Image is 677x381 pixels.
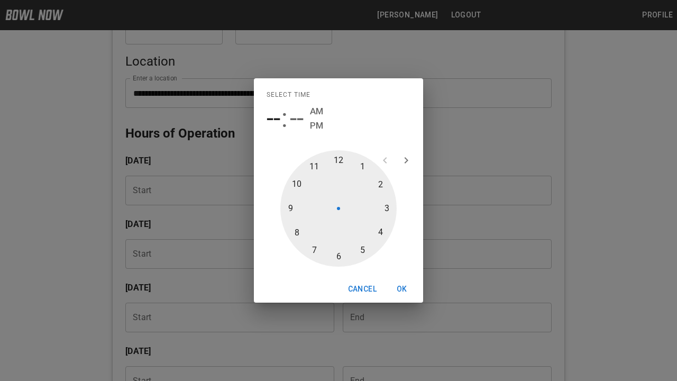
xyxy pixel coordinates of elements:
[267,104,280,133] button: --
[396,150,417,171] button: open next view
[310,119,323,133] button: PM
[310,104,323,119] button: AM
[281,104,288,133] span: :
[344,279,381,299] button: Cancel
[290,104,304,133] button: --
[385,279,419,299] button: OK
[267,87,310,104] span: Select time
